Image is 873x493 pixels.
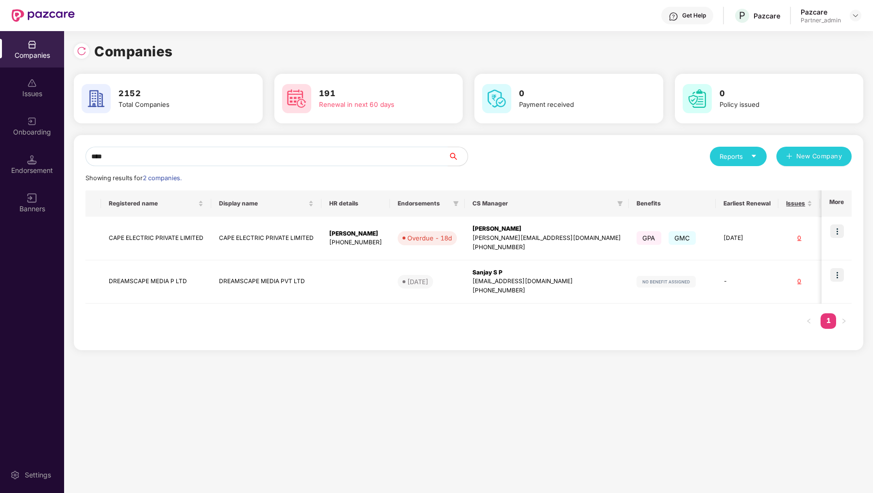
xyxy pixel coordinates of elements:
button: search [448,147,468,166]
img: svg+xml;base64,PHN2ZyBpZD0iQ29tcGFuaWVzIiB4bWxucz0iaHR0cDovL3d3dy53My5vcmcvMjAwMC9zdmciIHdpZHRoPS... [27,40,37,50]
span: filter [451,198,461,209]
img: svg+xml;base64,PHN2ZyB4bWxucz0iaHR0cDovL3d3dy53My5vcmcvMjAwMC9zdmciIHdpZHRoPSI2MCIgaGVpZ2h0PSI2MC... [282,84,311,113]
li: Previous Page [801,313,817,329]
img: svg+xml;base64,PHN2ZyB3aWR0aD0iMjAiIGhlaWdodD0iMjAiIHZpZXdCb3g9IjAgMCAyMCAyMCIgZmlsbD0ibm9uZSIgeG... [27,117,37,126]
span: P [739,10,745,21]
img: svg+xml;base64,PHN2ZyBpZD0iSXNzdWVzX2Rpc2FibGVkIiB4bWxucz0iaHR0cDovL3d3dy53My5vcmcvMjAwMC9zdmciIH... [27,78,37,88]
a: 1 [821,313,836,328]
div: Partner_admin [801,17,841,24]
li: Next Page [836,313,852,329]
span: Endorsements [398,200,449,207]
h3: 0 [720,87,832,100]
h3: 2152 [118,87,231,100]
span: right [841,318,847,324]
div: [PERSON_NAME][EMAIL_ADDRESS][DOMAIN_NAME] [472,234,621,243]
span: GMC [669,231,696,245]
span: CS Manager [472,200,613,207]
td: CAPE ELECTRIC PRIVATE LIMITED [211,217,321,260]
div: Total Companies [118,100,231,110]
div: [DATE] [407,277,428,287]
th: HR details [321,190,390,217]
img: svg+xml;base64,PHN2ZyBpZD0iUmVsb2FkLTMyeDMyIiB4bWxucz0iaHR0cDovL3d3dy53My5vcmcvMjAwMC9zdmciIHdpZH... [77,46,86,56]
td: [DATE] [716,217,778,260]
span: caret-down [751,153,757,159]
td: DREAMSCAPE MEDIA PVT LTD [211,260,321,304]
li: 1 [821,313,836,329]
img: svg+xml;base64,PHN2ZyBpZD0iRHJvcGRvd24tMzJ4MzIiIHhtbG5zPSJodHRwOi8vd3d3LnczLm9yZy8yMDAwL3N2ZyIgd2... [852,12,859,19]
div: Get Help [682,12,706,19]
img: svg+xml;base64,PHN2ZyB4bWxucz0iaHR0cDovL3d3dy53My5vcmcvMjAwMC9zdmciIHdpZHRoPSI2MCIgaGVpZ2h0PSI2MC... [482,84,511,113]
img: New Pazcare Logo [12,9,75,22]
div: [PHONE_NUMBER] [472,286,621,295]
div: Settings [22,470,54,480]
th: Earliest Renewal [716,190,778,217]
img: svg+xml;base64,PHN2ZyB4bWxucz0iaHR0cDovL3d3dy53My5vcmcvMjAwMC9zdmciIHdpZHRoPSIxMjIiIGhlaWdodD0iMj... [637,276,696,288]
span: Display name [219,200,306,207]
td: DREAMSCAPE MEDIA P LTD [101,260,211,304]
div: [PHONE_NUMBER] [472,243,621,252]
div: [EMAIL_ADDRESS][DOMAIN_NAME] [472,277,621,286]
th: Registered name [101,190,211,217]
div: Payment received [519,100,632,110]
span: plus [786,153,792,161]
img: svg+xml;base64,PHN2ZyBpZD0iSGVscC0zMngzMiIgeG1sbnM9Imh0dHA6Ly93d3cudzMub3JnLzIwMDAvc3ZnIiB3aWR0aD... [669,12,678,21]
img: icon [830,268,844,282]
span: 2 companies. [143,174,182,182]
div: Pazcare [754,11,780,20]
div: Sanjay S P [472,268,621,277]
span: filter [617,201,623,206]
button: left [801,313,817,329]
h3: 0 [519,87,632,100]
div: Pazcare [801,7,841,17]
div: Policy issued [720,100,832,110]
th: Display name [211,190,321,217]
img: svg+xml;base64,PHN2ZyB4bWxucz0iaHR0cDovL3d3dy53My5vcmcvMjAwMC9zdmciIHdpZHRoPSI2MCIgaGVpZ2h0PSI2MC... [82,84,111,113]
h3: 191 [319,87,432,100]
div: Renewal in next 60 days [319,100,432,110]
img: svg+xml;base64,PHN2ZyBpZD0iU2V0dGluZy0yMHgyMCIgeG1sbnM9Imh0dHA6Ly93d3cudzMub3JnLzIwMDAvc3ZnIiB3aW... [10,470,20,480]
div: [PERSON_NAME] [329,229,382,238]
div: Overdue - 18d [407,233,452,243]
th: Issues [778,190,820,217]
img: svg+xml;base64,PHN2ZyB3aWR0aD0iMTQuNSIgaGVpZ2h0PSIxNC41IiB2aWV3Qm94PSIwIDAgMTYgMTYiIGZpbGw9Im5vbm... [27,155,37,165]
div: [PHONE_NUMBER] [329,238,382,247]
span: Issues [786,200,805,207]
span: filter [615,198,625,209]
img: svg+xml;base64,PHN2ZyB4bWxucz0iaHR0cDovL3d3dy53My5vcmcvMjAwMC9zdmciIHdpZHRoPSI2MCIgaGVpZ2h0PSI2MC... [683,84,712,113]
span: Registered name [109,200,196,207]
td: - [716,260,778,304]
div: 0 [786,277,812,286]
div: [PERSON_NAME] [472,224,621,234]
th: Benefits [629,190,716,217]
span: GPA [637,231,661,245]
span: search [448,153,468,160]
img: svg+xml;base64,PHN2ZyB3aWR0aD0iMTYiIGhlaWdodD0iMTYiIHZpZXdCb3g9IjAgMCAxNiAxNiIgZmlsbD0ibm9uZSIgeG... [27,193,37,203]
div: 0 [786,234,812,243]
h1: Companies [94,41,173,62]
button: plusNew Company [776,147,852,166]
div: Reports [720,152,757,161]
button: right [836,313,852,329]
span: New Company [796,152,842,161]
span: left [806,318,812,324]
th: More [822,190,852,217]
img: icon [830,224,844,238]
span: Showing results for [85,174,182,182]
td: CAPE ELECTRIC PRIVATE LIMITED [101,217,211,260]
span: filter [453,201,459,206]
